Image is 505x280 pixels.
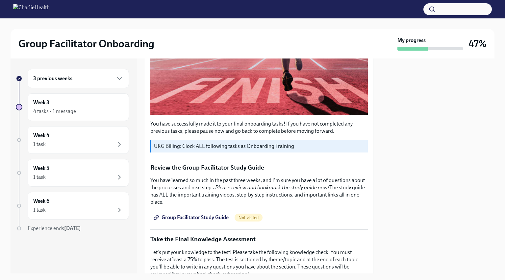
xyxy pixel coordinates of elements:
[16,93,129,121] a: Week 34 tasks • 1 message
[154,143,365,150] p: UKG Billing: Clock ALL following tasks as Onboarding Training
[33,141,46,148] div: 1 task
[33,174,46,181] div: 1 task
[150,249,368,278] p: Let's put your knowledge to the test! Please take the following knowledge check. You must receive...
[235,215,263,220] span: Not visited
[16,126,129,154] a: Week 41 task
[33,75,72,82] h6: 3 previous weeks
[33,206,46,214] div: 1 task
[150,235,368,244] p: Take the Final Knowledge Assessment
[397,37,426,44] strong: My progress
[150,120,368,135] p: You have successfully made it to your final onboarding tasks! If you have not completed any previ...
[33,108,76,115] div: 4 tasks • 1 message
[18,37,154,50] h2: Group Facilitator Onboarding
[64,225,81,231] strong: [DATE]
[215,184,329,191] em: Please review and bookmark the study guide now!
[16,159,129,187] a: Week 51 task
[28,225,81,231] span: Experience ends
[33,165,49,172] h6: Week 5
[150,163,368,172] p: Review the Group Facilitator Study Guide
[28,69,129,88] div: 3 previous weeks
[33,99,49,106] h6: Week 3
[33,198,49,205] h6: Week 6
[468,38,487,50] h3: 47%
[16,192,129,220] a: Week 61 task
[33,132,49,139] h6: Week 4
[155,214,229,221] span: Group Facilitator Study Guide
[150,177,368,206] p: You have learned so much in the past three weeks, and I'm sure you have a lot of questions about ...
[150,211,233,224] a: Group Facilitator Study Guide
[13,4,50,14] img: CharlieHealth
